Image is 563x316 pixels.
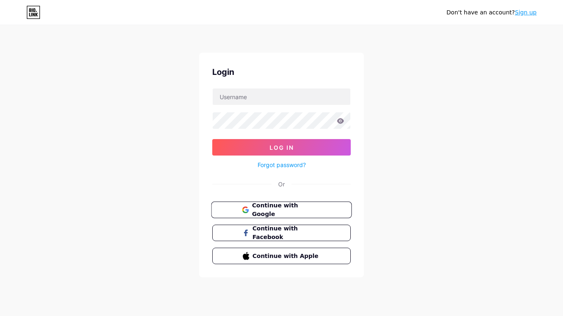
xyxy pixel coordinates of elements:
span: Continue with Apple [253,252,321,260]
span: Continue with Google [252,201,321,219]
a: Sign up [515,9,537,16]
div: Login [212,66,351,78]
a: Continue with Google [212,202,351,218]
div: Don't have an account? [446,8,537,17]
button: Log In [212,139,351,156]
input: Username [213,88,350,105]
span: Continue with Facebook [253,224,321,242]
button: Continue with Facebook [212,225,351,241]
button: Continue with Google [211,202,352,218]
span: Log In [270,144,294,151]
a: Forgot password? [258,160,306,169]
div: Or [278,180,285,188]
button: Continue with Apple [212,248,351,264]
